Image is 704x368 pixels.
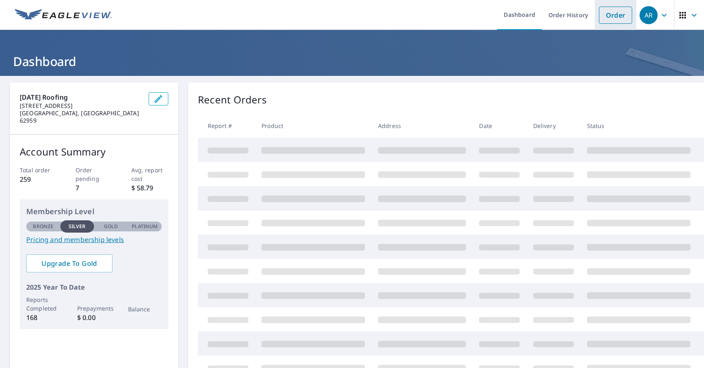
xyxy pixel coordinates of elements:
p: $ 0.00 [77,313,111,322]
p: Account Summary [20,144,168,159]
p: Total order [20,166,57,174]
p: 259 [20,174,57,184]
p: Avg. report cost [131,166,169,183]
p: Silver [69,223,86,230]
p: Membership Level [26,206,162,217]
img: EV Logo [15,9,112,21]
a: Order [599,7,632,24]
p: [DATE] Roofing [20,92,142,102]
p: 7 [76,183,113,193]
p: Platinum [132,223,158,230]
h1: Dashboard [10,53,694,70]
p: [STREET_ADDRESS] [20,102,142,110]
p: Bronze [33,223,53,230]
p: Balance [128,305,162,313]
p: Recent Orders [198,92,267,107]
a: Upgrade To Gold [26,254,112,272]
p: Prepayments [77,304,111,313]
th: Status [580,114,697,138]
th: Address [371,114,472,138]
th: Product [255,114,371,138]
p: Gold [104,223,118,230]
th: Report # [198,114,255,138]
p: 2025 Year To Date [26,282,162,292]
p: [GEOGRAPHIC_DATA], [GEOGRAPHIC_DATA] 62959 [20,110,142,124]
th: Date [472,114,526,138]
div: AR [640,6,658,24]
span: Upgrade To Gold [33,259,106,268]
p: 168 [26,313,60,322]
p: $ 58.79 [131,183,169,193]
p: Reports Completed [26,295,60,313]
th: Delivery [527,114,580,138]
p: Order pending [76,166,113,183]
a: Pricing and membership levels [26,235,162,245]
